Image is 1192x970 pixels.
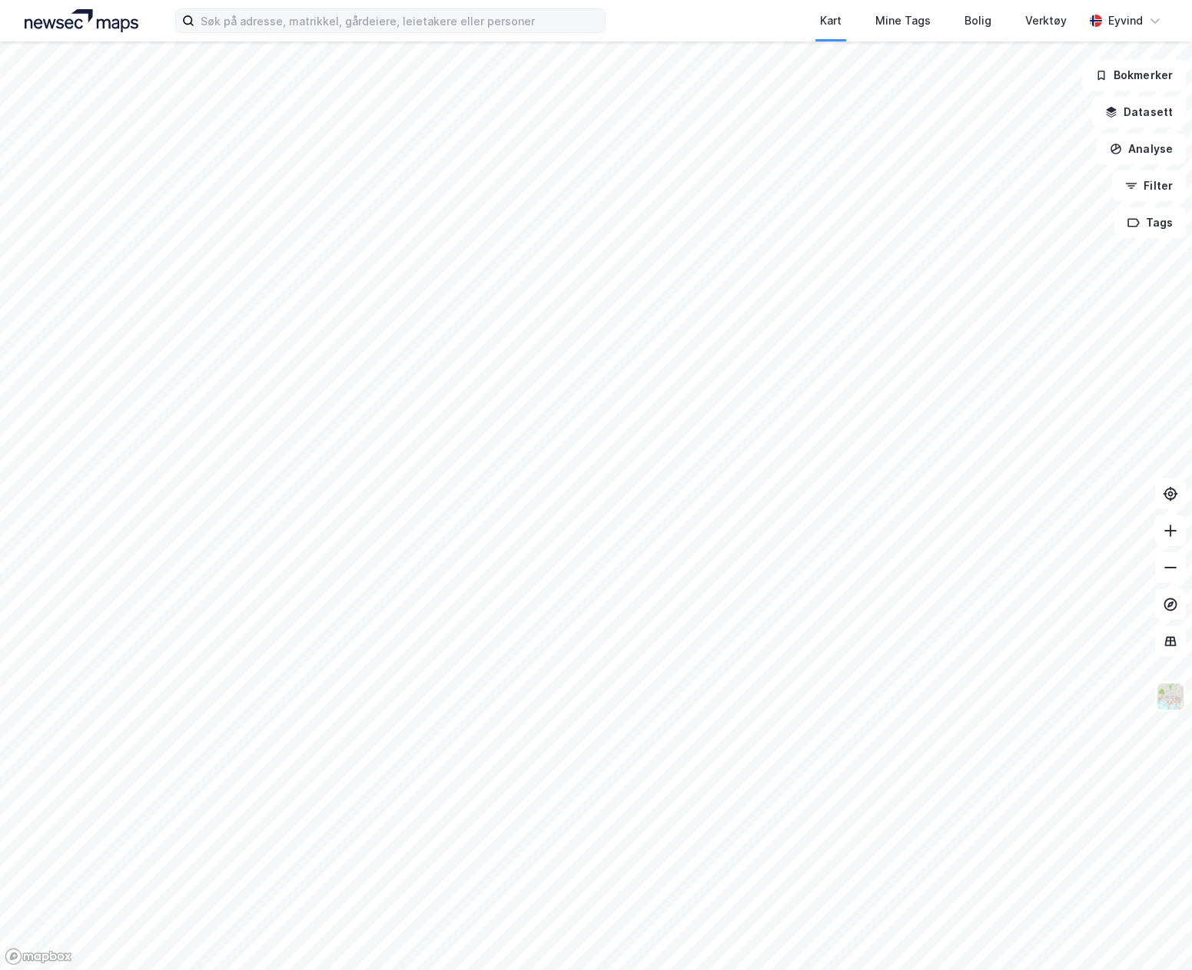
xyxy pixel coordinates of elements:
div: Mine Tags [875,12,931,30]
div: Verktøy [1025,12,1067,30]
img: logo.a4113a55bc3d86da70a041830d287a7e.svg [25,9,138,32]
div: Kontrollprogram for chat [1115,896,1192,970]
input: Søk på adresse, matrikkel, gårdeiere, leietakere eller personer [194,9,605,32]
div: Kart [820,12,842,30]
div: Bolig [965,12,991,30]
iframe: Chat Widget [1115,896,1192,970]
div: Eyvind [1108,12,1143,30]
